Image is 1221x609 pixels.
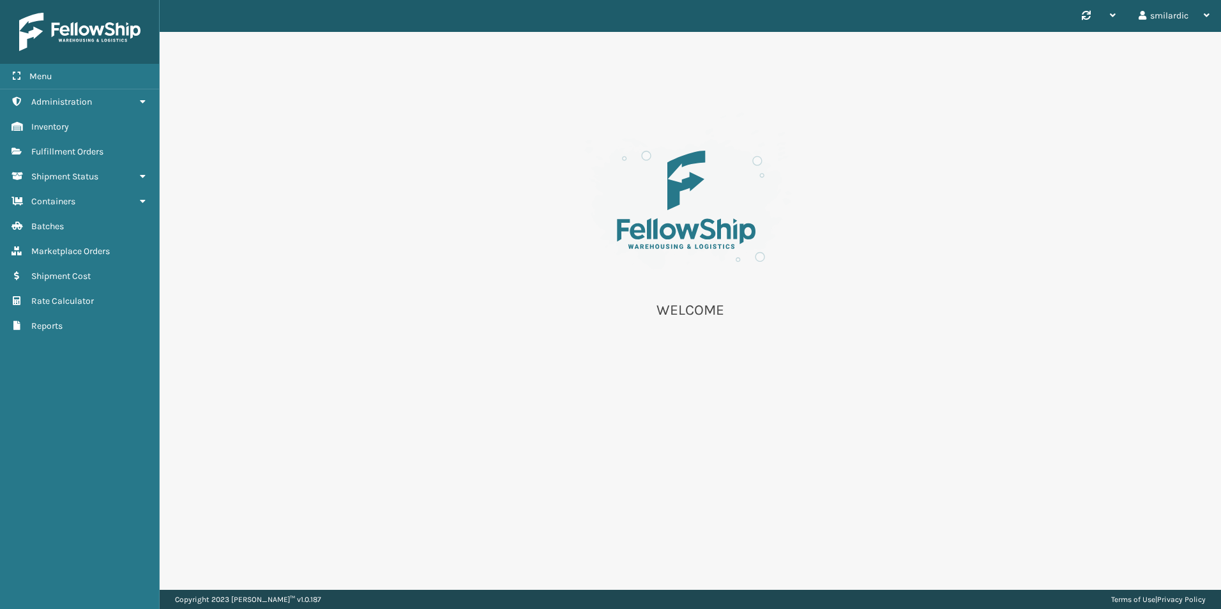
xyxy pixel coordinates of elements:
span: Rate Calculator [31,296,94,306]
span: Reports [31,320,63,331]
img: es-welcome.8eb42ee4.svg [563,109,818,285]
span: Inventory [31,121,69,132]
span: Fulfillment Orders [31,146,103,157]
span: Administration [31,96,92,107]
span: Menu [29,71,52,82]
p: WELCOME [563,301,818,320]
img: logo [19,13,140,51]
a: Privacy Policy [1157,595,1206,604]
span: Marketplace Orders [31,246,110,257]
div: | [1111,590,1206,609]
span: Shipment Cost [31,271,91,282]
span: Shipment Status [31,171,98,182]
a: Terms of Use [1111,595,1155,604]
span: Batches [31,221,64,232]
span: Containers [31,196,75,207]
p: Copyright 2023 [PERSON_NAME]™ v 1.0.187 [175,590,321,609]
